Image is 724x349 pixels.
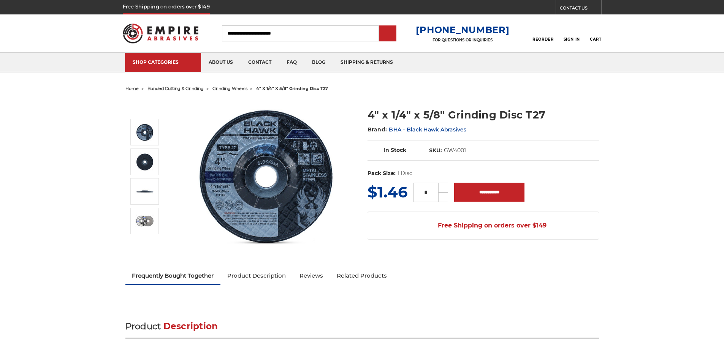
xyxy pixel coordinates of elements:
[293,267,330,284] a: Reviews
[560,4,601,14] a: CONTACT US
[532,37,553,42] span: Reorder
[220,267,293,284] a: Product Description
[368,183,407,201] span: $1.46
[368,126,387,133] span: Brand:
[147,86,204,91] a: bonded cutting & grinding
[330,267,394,284] a: Related Products
[368,169,396,177] dt: Pack Size:
[125,86,139,91] a: home
[590,37,601,42] span: Cart
[389,126,466,133] a: BHA - Black Hawk Abrasives
[135,152,154,171] img: Black Hawk Abrasives 4 inch grinding wheel
[135,212,154,231] img: 4 inch BHA grinding wheels
[420,218,547,233] span: Free Shipping on orders over $149
[380,26,395,41] input: Submit
[125,321,161,332] span: Product
[429,147,442,155] dt: SKU:
[590,25,601,42] a: Cart
[212,86,247,91] a: grinding wheels
[416,38,509,43] p: FOR QUESTIONS OR INQUIRIES
[125,267,221,284] a: Frequently Bought Together
[136,103,154,119] button: Previous
[532,25,553,41] a: Reorder
[256,86,328,91] span: 4" x 1/4" x 5/8" grinding disc t27
[136,236,154,252] button: Next
[333,53,401,72] a: shipping & returns
[133,59,193,65] div: SHOP CATEGORIES
[190,99,342,251] img: 4" x 1/4" x 5/8" Grinding Disc
[279,53,304,72] a: faq
[201,53,241,72] a: about us
[416,24,509,35] a: [PHONE_NUMBER]
[135,182,154,201] img: 1/4 inch thick grinding wheel
[135,123,154,142] img: 4" x 1/4" x 5/8" Grinding Disc
[123,19,199,48] img: Empire Abrasives
[241,53,279,72] a: contact
[304,53,333,72] a: blog
[383,147,406,153] span: In Stock
[444,147,466,155] dd: GW4001
[368,107,599,122] h1: 4" x 1/4" x 5/8" Grinding Disc T27
[397,169,412,177] dd: 1 Disc
[564,37,580,42] span: Sign In
[163,321,218,332] span: Description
